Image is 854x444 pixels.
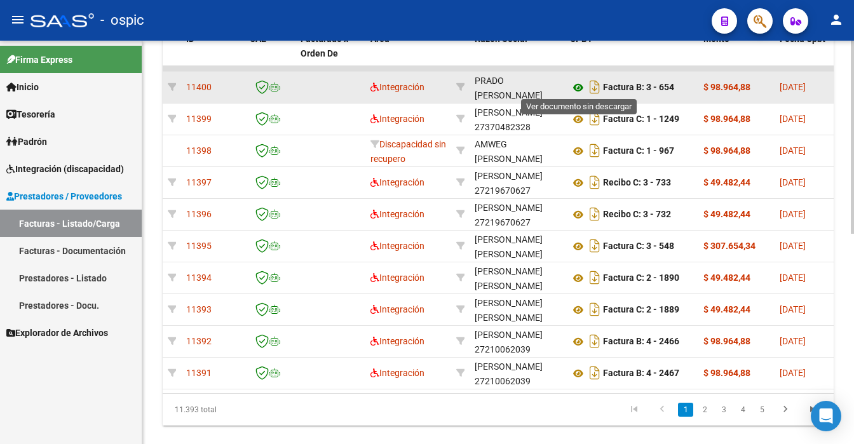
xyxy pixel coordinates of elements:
span: [DATE] [780,336,806,346]
strong: $ 98.964,88 [703,82,750,92]
span: [DATE] [780,368,806,378]
div: 27210062039 [475,328,560,354]
span: 11399 [186,114,212,124]
a: 5 [754,403,769,417]
div: Open Intercom Messenger [811,401,841,431]
span: Integración [370,304,424,314]
strong: Factura B: 4 - 2467 [603,368,679,379]
strong: Factura B: 3 - 654 [603,83,674,93]
span: 11395 [186,241,212,251]
li: page 2 [695,399,714,420]
datatable-header-cell: Fecha Cpbt [775,25,832,81]
i: Descargar documento [586,140,603,161]
li: page 3 [714,399,733,420]
datatable-header-cell: Monto [698,25,775,81]
span: Integración [370,368,424,378]
div: 11.393 total [163,394,295,426]
span: Prestadores / Proveedores [6,189,122,203]
div: 27219670627 [475,169,560,196]
a: 3 [716,403,731,417]
div: [PERSON_NAME] [PERSON_NAME] [475,264,560,293]
span: Padrón [6,135,47,149]
div: [PERSON_NAME] [PERSON_NAME] [475,232,560,262]
span: 11400 [186,82,212,92]
a: 2 [697,403,712,417]
a: go to next page [773,403,797,417]
mat-icon: person [829,12,844,27]
span: Inicio [6,80,39,94]
div: [PERSON_NAME] [475,105,543,120]
span: [DATE] [780,241,806,251]
span: Discapacidad sin recupero [370,139,446,164]
span: Integración (discapacidad) [6,162,124,176]
span: [DATE] [780,177,806,187]
strong: Factura C: 2 - 1890 [603,273,679,283]
i: Descargar documento [586,204,603,224]
span: [DATE] [780,145,806,156]
span: [DATE] [780,82,806,92]
li: page 1 [676,399,695,420]
span: Integración [370,209,424,219]
mat-icon: menu [10,12,25,27]
strong: $ 98.964,88 [703,336,750,346]
i: Descargar documento [586,363,603,383]
i: Descargar documento [586,109,603,129]
span: Explorador de Archivos [6,326,108,340]
a: 4 [735,403,750,417]
span: - ospic [100,6,144,34]
div: 27334996579 [475,296,560,323]
span: Facturado x Orden De [301,34,348,58]
div: [PERSON_NAME] [475,169,543,184]
a: 1 [678,403,693,417]
div: 27334996579 [475,264,560,291]
strong: $ 307.654,34 [703,241,756,251]
div: [PERSON_NAME] [475,360,543,374]
span: Tesorería [6,107,55,121]
datatable-header-cell: Area [365,25,451,81]
div: 27288811038 [475,74,560,100]
span: 11396 [186,209,212,219]
i: Descargar documento [586,299,603,320]
i: Descargar documento [586,331,603,351]
datatable-header-cell: Razón Social [470,25,565,81]
strong: Recibo C: 3 - 732 [603,210,671,220]
div: [PERSON_NAME] [PERSON_NAME] [475,296,560,325]
div: PRADO [PERSON_NAME] [475,74,560,103]
span: Firma Express [6,53,72,67]
strong: Recibo C: 3 - 733 [603,178,671,188]
strong: $ 49.482,44 [703,272,750,283]
strong: $ 98.964,88 [703,145,750,156]
a: go to first page [622,403,646,417]
span: Integración [370,336,424,346]
strong: $ 49.482,44 [703,177,750,187]
span: 11397 [186,177,212,187]
span: 11398 [186,145,212,156]
div: [PERSON_NAME] [475,328,543,342]
strong: Factura B: 4 - 2466 [603,337,679,347]
strong: $ 98.964,88 [703,368,750,378]
div: 27348203601 [475,232,560,259]
span: 11391 [186,368,212,378]
datatable-header-cell: CAE [245,25,295,81]
span: Integración [370,272,424,283]
span: 11392 [186,336,212,346]
strong: $ 49.482,44 [703,304,750,314]
span: [DATE] [780,304,806,314]
datatable-header-cell: ID [181,25,245,81]
strong: Factura C: 3 - 548 [603,241,674,252]
div: [PERSON_NAME] [475,201,543,215]
div: 27370482328 [475,105,560,132]
a: go to last page [801,403,825,417]
span: Integración [370,177,424,187]
span: 11393 [186,304,212,314]
div: 27219670627 [475,201,560,227]
i: Descargar documento [586,77,603,97]
span: [DATE] [780,114,806,124]
div: 27384505509 [475,137,560,164]
i: Descargar documento [586,236,603,256]
i: Descargar documento [586,267,603,288]
datatable-header-cell: Facturado x Orden De [295,25,365,81]
strong: Factura C: 2 - 1889 [603,305,679,315]
strong: $ 98.964,88 [703,114,750,124]
li: page 5 [752,399,771,420]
